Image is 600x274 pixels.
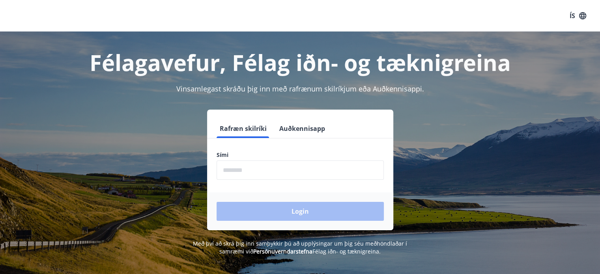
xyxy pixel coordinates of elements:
[217,151,384,159] label: Sími
[565,9,591,23] button: ÍS
[176,84,424,93] span: Vinsamlegast skráðu þig inn með rafrænum skilríkjum eða Auðkennisappi.
[253,248,312,255] a: Persónuverndarstefna
[217,119,270,138] button: Rafræn skilríki
[26,47,575,77] h1: Félagavefur, Félag iðn- og tæknigreina
[276,119,328,138] button: Auðkennisapp
[193,240,407,255] span: Með því að skrá þig inn samþykkir þú að upplýsingar um þig séu meðhöndlaðar í samræmi við Félag i...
